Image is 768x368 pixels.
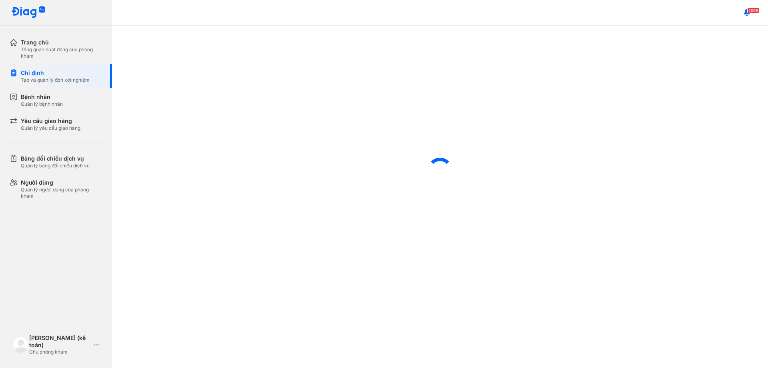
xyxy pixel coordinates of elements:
[747,8,759,13] span: 2068
[21,155,90,163] div: Bảng đối chiếu dịch vụ
[21,46,102,59] div: Tổng quan hoạt động của phòng khám
[21,179,102,187] div: Người dùng
[21,117,80,125] div: Yêu cầu giao hàng
[21,101,63,107] div: Quản lý bệnh nhân
[21,187,102,199] div: Quản lý người dùng của phòng khám
[29,334,91,349] div: [PERSON_NAME] (kế toán)
[21,77,90,83] div: Tạo và quản lý đơn xét nghiệm
[21,163,90,169] div: Quản lý bảng đối chiếu dịch vụ
[13,337,29,353] img: logo
[11,6,46,19] img: logo
[21,125,80,131] div: Quản lý yêu cầu giao hàng
[21,93,63,101] div: Bệnh nhân
[21,38,102,46] div: Trang chủ
[21,69,90,77] div: Chỉ định
[29,349,91,355] div: Chủ phòng khám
